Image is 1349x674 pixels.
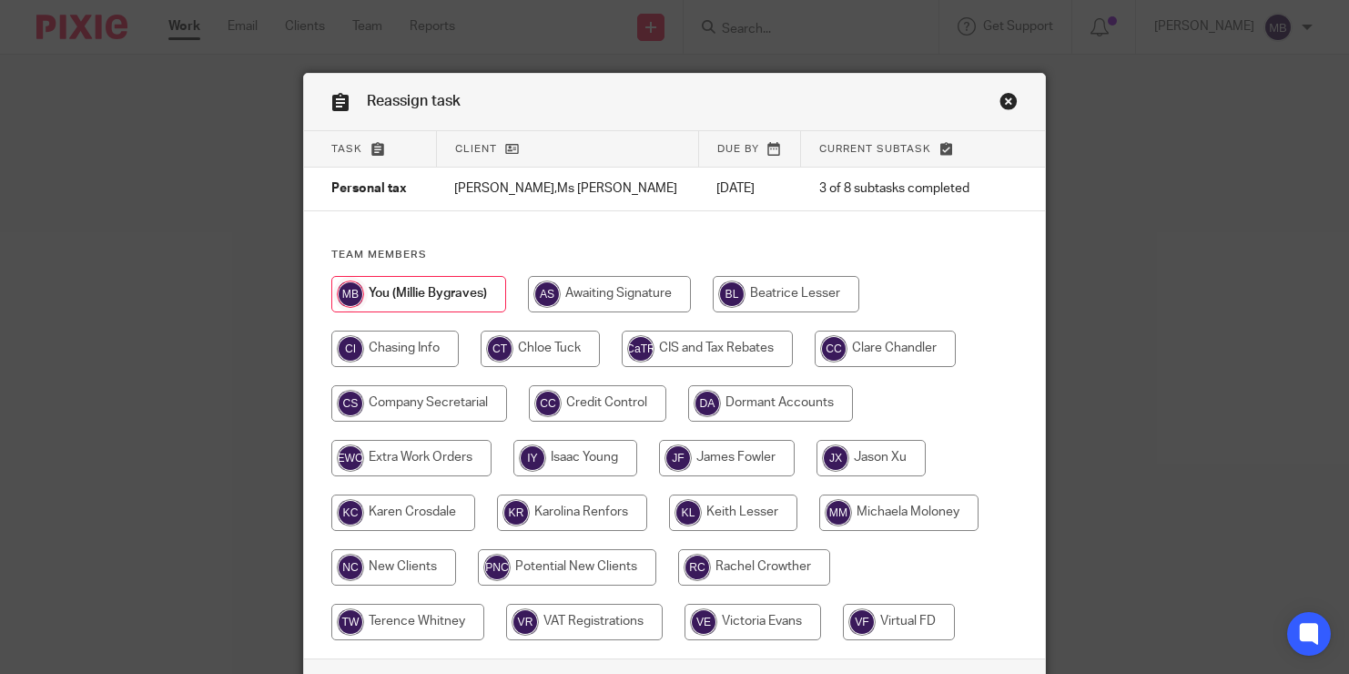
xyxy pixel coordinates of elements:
[367,94,461,108] span: Reassign task
[801,168,989,211] td: 3 of 8 subtasks completed
[819,144,931,154] span: Current subtask
[331,144,362,154] span: Task
[454,179,680,198] p: [PERSON_NAME],Ms [PERSON_NAME]
[331,248,1017,262] h4: Team members
[455,144,497,154] span: Client
[716,179,782,198] p: [DATE]
[331,183,407,196] span: Personal tax
[999,92,1018,117] a: Close this dialog window
[717,144,759,154] span: Due by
